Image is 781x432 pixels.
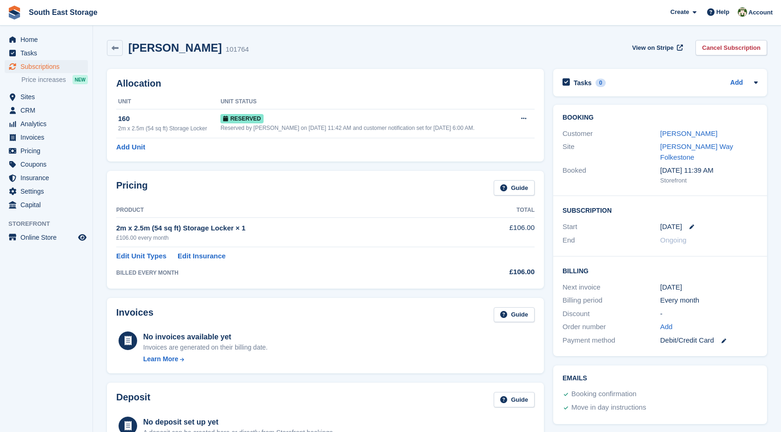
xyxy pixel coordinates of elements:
a: Edit Unit Types [116,251,166,262]
span: Sites [20,90,76,103]
a: menu [5,171,88,184]
span: Capital [20,198,76,211]
div: End [563,235,660,246]
div: 0 [596,79,606,87]
a: menu [5,104,88,117]
a: View on Stripe [629,40,685,55]
a: Price increases NEW [21,74,88,85]
h2: Pricing [116,180,148,196]
h2: Subscription [563,205,758,215]
div: Every month [660,295,758,306]
div: Customer [563,128,660,139]
div: Next invoice [563,282,660,293]
td: £106.00 [466,217,535,247]
a: menu [5,33,88,46]
a: menu [5,90,88,103]
div: Learn More [143,354,178,364]
a: menu [5,131,88,144]
a: Guide [494,307,535,323]
div: BILLED EVERY MONTH [116,269,466,277]
span: CRM [20,104,76,117]
span: Create [670,7,689,17]
div: Move in day instructions [571,402,646,413]
h2: Allocation [116,78,535,89]
span: Price increases [21,75,66,84]
time: 2025-08-22 00:00:00 UTC [660,222,682,232]
span: Coupons [20,158,76,171]
a: Add Unit [116,142,145,153]
div: £106.00 [466,267,535,277]
a: Cancel Subscription [695,40,767,55]
a: menu [5,117,88,130]
a: Add [730,78,743,88]
th: Total [466,203,535,218]
a: Guide [494,392,535,407]
a: [PERSON_NAME] Way Folkestone [660,142,733,161]
span: Subscriptions [20,60,76,73]
span: Settings [20,185,76,198]
div: [DATE] 11:39 AM [660,165,758,176]
h2: [PERSON_NAME] [128,41,222,54]
th: Unit Status [220,94,512,109]
div: £106.00 every month [116,234,466,242]
h2: Invoices [116,307,153,323]
a: menu [5,144,88,157]
div: Booked [563,165,660,185]
a: Edit Insurance [178,251,225,262]
div: NEW [73,75,88,84]
h2: Booking [563,114,758,121]
h2: Deposit [116,392,150,407]
span: Tasks [20,47,76,60]
a: Learn More [143,354,268,364]
a: menu [5,60,88,73]
h2: Billing [563,266,758,275]
div: Billing period [563,295,660,306]
div: 160 [118,114,220,124]
div: Payment method [563,335,660,346]
th: Unit [116,94,220,109]
span: Ongoing [660,236,687,244]
span: Invoices [20,131,76,144]
div: 2m x 2.5m (54 sq ft) Storage Locker [118,124,220,133]
div: Storefront [660,176,758,185]
div: - [660,309,758,319]
div: No invoices available yet [143,331,268,343]
div: Order number [563,322,660,332]
span: Home [20,33,76,46]
a: Preview store [77,232,88,243]
span: Reserved [220,114,264,123]
div: Start [563,222,660,232]
span: View on Stripe [632,43,674,53]
img: Anna Paskhin [738,7,747,17]
a: menu [5,198,88,211]
a: [PERSON_NAME] [660,129,717,137]
div: Invoices are generated on their billing date. [143,343,268,352]
span: Storefront [8,219,93,229]
span: Help [716,7,729,17]
a: Add [660,322,673,332]
div: Discount [563,309,660,319]
span: Pricing [20,144,76,157]
div: [DATE] [660,282,758,293]
a: menu [5,47,88,60]
a: menu [5,231,88,244]
span: Online Store [20,231,76,244]
div: Booking confirmation [571,389,636,400]
h2: Emails [563,375,758,382]
div: 2m x 2.5m (54 sq ft) Storage Locker × 1 [116,223,466,234]
span: Account [748,8,773,17]
a: South East Storage [25,5,101,20]
span: Analytics [20,117,76,130]
a: menu [5,185,88,198]
div: 101764 [225,44,249,55]
div: Reserved by [PERSON_NAME] on [DATE] 11:42 AM and customer notification set for [DATE] 6:00 AM. [220,124,512,132]
span: Insurance [20,171,76,184]
img: stora-icon-8386f47178a22dfd0bd8f6a31ec36ba5ce8667c1dd55bd0f319d3a0aa187defe.svg [7,6,21,20]
div: Debit/Credit Card [660,335,758,346]
div: No deposit set up yet [143,417,335,428]
a: menu [5,158,88,171]
a: Guide [494,180,535,196]
div: Site [563,142,660,162]
th: Product [116,203,466,218]
h2: Tasks [574,79,592,87]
